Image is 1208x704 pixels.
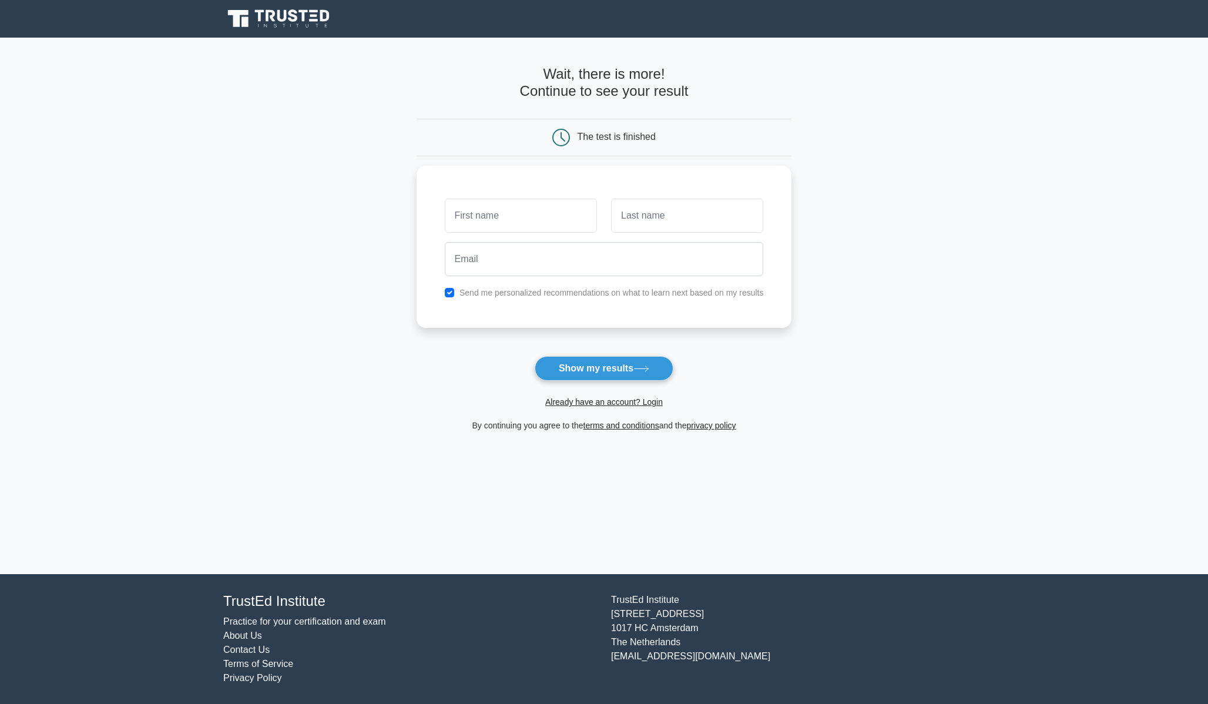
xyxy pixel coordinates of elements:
[417,66,792,100] h4: Wait, there is more! Continue to see your result
[223,631,262,641] a: About Us
[459,288,764,297] label: Send me personalized recommendations on what to learn next based on my results
[535,356,673,381] button: Show my results
[445,199,597,233] input: First name
[611,199,763,233] input: Last name
[223,645,270,655] a: Contact Us
[410,418,799,433] div: By continuing you agree to the and the
[223,593,597,610] h4: TrustEd Institute
[578,132,656,142] div: The test is finished
[687,421,736,430] a: privacy policy
[545,397,663,407] a: Already have an account? Login
[223,659,293,669] a: Terms of Service
[604,593,992,685] div: TrustEd Institute [STREET_ADDRESS] 1017 HC Amsterdam The Netherlands [EMAIL_ADDRESS][DOMAIN_NAME]
[445,242,764,276] input: Email
[223,616,386,626] a: Practice for your certification and exam
[583,421,659,430] a: terms and conditions
[223,673,282,683] a: Privacy Policy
